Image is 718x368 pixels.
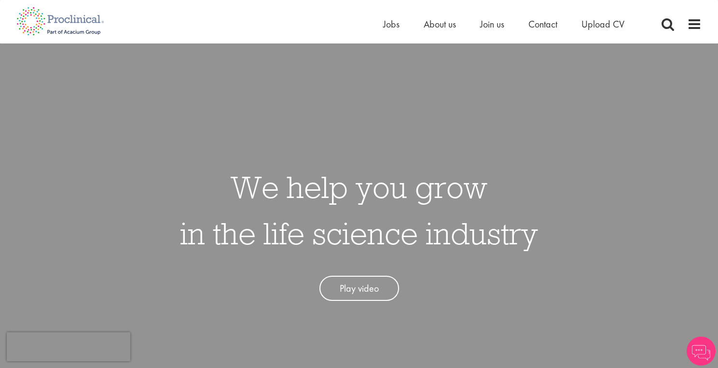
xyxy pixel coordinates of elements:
[180,164,538,256] h1: We help you grow in the life science industry
[480,18,504,30] a: Join us
[383,18,400,30] a: Jobs
[687,337,716,366] img: Chatbot
[528,18,557,30] a: Contact
[319,276,399,301] a: Play video
[581,18,624,30] a: Upload CV
[424,18,456,30] a: About us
